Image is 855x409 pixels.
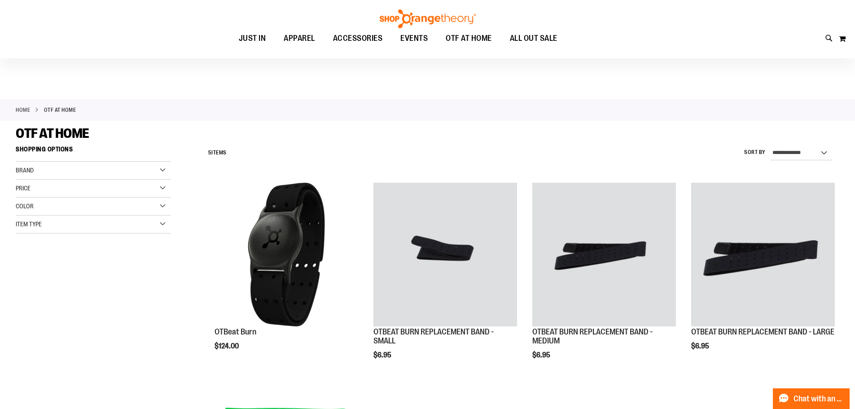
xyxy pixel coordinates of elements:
a: OTBEAT BURN REPLACEMENT BAND - MEDIUM [532,327,653,345]
div: product [528,178,680,382]
span: Item Type [16,220,42,228]
span: Chat with an Expert [794,395,844,403]
img: Main view of OTBeat Burn 6.0-C [215,183,358,326]
span: $6.95 [691,342,710,350]
span: $6.95 [532,351,552,359]
a: Home [16,106,30,114]
span: Price [16,185,31,192]
span: ALL OUT SALE [510,28,557,48]
a: OTBEAT BURN REPLACEMENT BAND - SMALL [373,327,494,345]
div: product [687,178,839,373]
span: APPAREL [284,28,315,48]
span: OTF AT HOME [16,126,89,141]
strong: Shopping Options [16,141,171,162]
a: Main view of OTBeat Burn 6.0-C [215,183,358,328]
span: Color [16,202,34,210]
span: 5 [208,150,212,156]
span: EVENTS [400,28,428,48]
a: OTBEAT BURN REPLACEMENT BAND - MEDIUM [532,183,676,328]
strong: OTF AT HOME [44,106,76,114]
div: product [369,178,522,382]
a: OTBEAT BURN REPLACEMENT BAND - LARGE [691,327,834,336]
span: $6.95 [373,351,393,359]
img: Shop Orangetheory [378,9,477,28]
span: JUST IN [239,28,266,48]
img: OTBEAT BURN REPLACEMENT BAND - MEDIUM [532,183,676,326]
div: product [210,178,363,373]
span: $124.00 [215,342,240,350]
button: Chat with an Expert [773,388,850,409]
a: OTBeat Burn [215,327,256,336]
span: Brand [16,167,34,174]
img: OTBEAT BURN REPLACEMENT BAND - SMALL [373,183,517,326]
span: ACCESSORIES [333,28,383,48]
a: OTBEAT BURN REPLACEMENT BAND - SMALL [373,183,517,328]
span: OTF AT HOME [446,28,492,48]
label: Sort By [744,149,766,156]
a: OTBEAT BURN REPLACEMENT BAND - LARGE [691,183,835,328]
h2: Items [208,146,227,160]
img: OTBEAT BURN REPLACEMENT BAND - LARGE [691,183,835,326]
